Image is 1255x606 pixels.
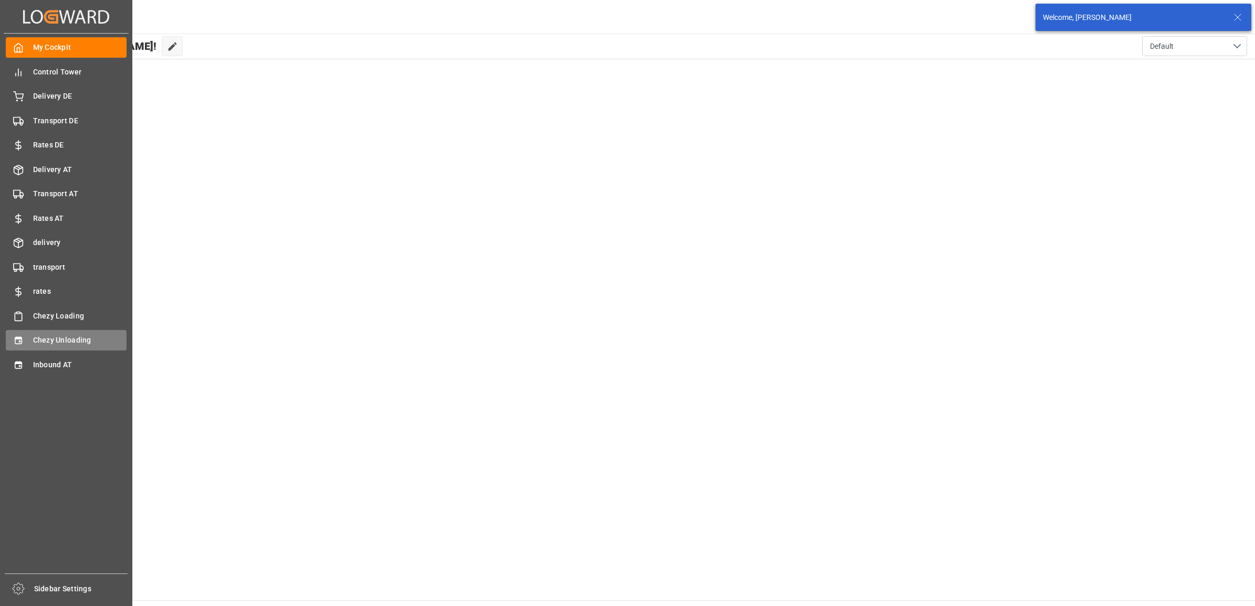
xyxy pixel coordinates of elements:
span: Sidebar Settings [34,583,128,594]
a: Transport DE [6,110,127,131]
span: delivery [33,237,127,248]
a: Delivery AT [6,159,127,179]
a: delivery [6,232,127,253]
a: transport [6,257,127,277]
a: Inbound AT [6,354,127,375]
span: Chezy Unloading [33,335,127,346]
span: Default [1150,41,1174,52]
a: rates [6,281,127,302]
a: Rates DE [6,135,127,155]
span: Delivery DE [33,91,127,102]
button: open menu [1142,36,1247,56]
span: Transport DE [33,115,127,126]
span: My Cockpit [33,42,127,53]
div: Welcome, [PERSON_NAME] [1043,12,1223,23]
span: Rates DE [33,140,127,151]
a: Chezy Unloading [6,330,127,350]
a: My Cockpit [6,37,127,58]
span: Transport AT [33,188,127,199]
a: Transport AT [6,184,127,204]
span: Delivery AT [33,164,127,175]
a: Control Tower [6,61,127,82]
a: Delivery DE [6,86,127,107]
span: rates [33,286,127,297]
a: Chezy Loading [6,305,127,326]
span: Control Tower [33,67,127,78]
span: Rates AT [33,213,127,224]
span: transport [33,262,127,273]
a: Rates AT [6,208,127,228]
span: Chezy Loading [33,311,127,322]
span: Inbound AT [33,359,127,370]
